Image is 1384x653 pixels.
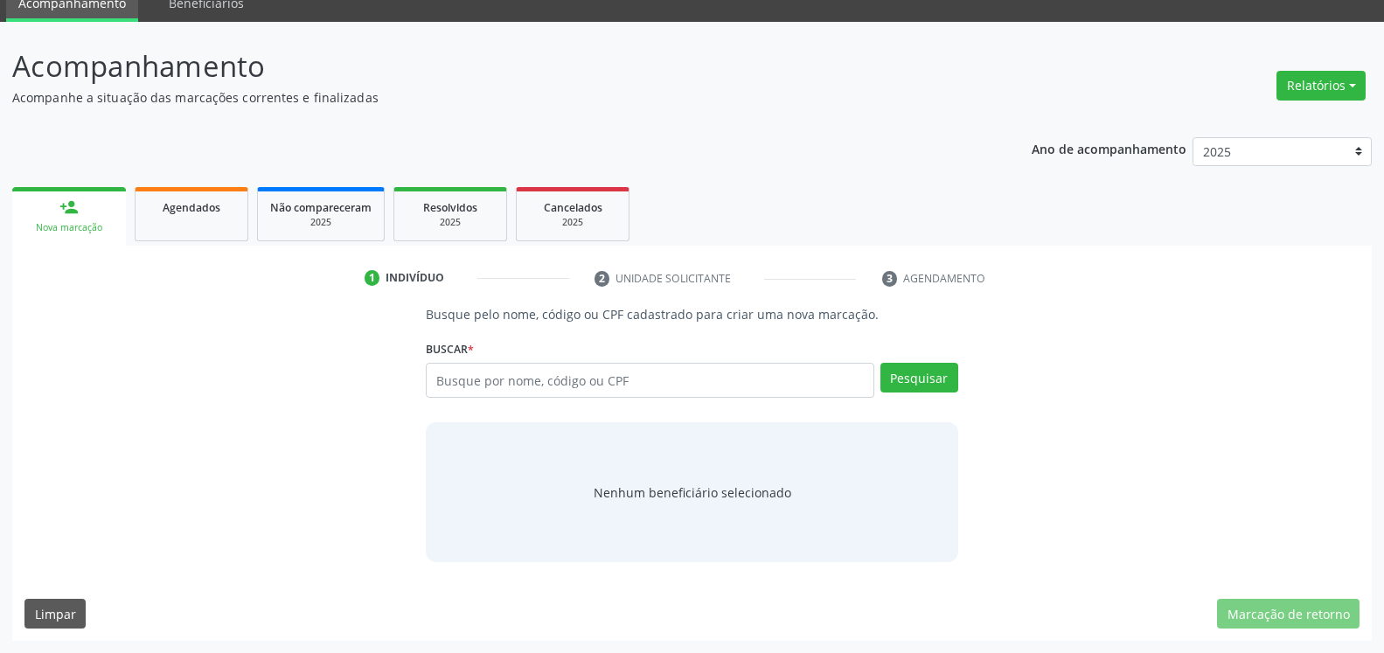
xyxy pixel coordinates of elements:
[1032,137,1186,159] p: Ano de acompanhamento
[1217,599,1360,629] button: Marcação de retorno
[423,200,477,215] span: Resolvidos
[426,336,474,363] label: Buscar
[529,216,616,229] div: 2025
[407,216,494,229] div: 2025
[544,200,602,215] span: Cancelados
[24,221,114,234] div: Nova marcação
[386,270,444,286] div: Indivíduo
[270,216,372,229] div: 2025
[1276,71,1366,101] button: Relatórios
[426,363,873,398] input: Busque por nome, código ou CPF
[163,200,220,215] span: Agendados
[12,88,964,107] p: Acompanhe a situação das marcações correntes e finalizadas
[426,305,957,323] p: Busque pelo nome, código ou CPF cadastrado para criar uma nova marcação.
[365,270,380,286] div: 1
[24,599,86,629] button: Limpar
[12,45,964,88] p: Acompanhamento
[270,200,372,215] span: Não compareceram
[880,363,958,392] button: Pesquisar
[594,483,791,502] span: Nenhum beneficiário selecionado
[59,198,79,217] div: person_add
